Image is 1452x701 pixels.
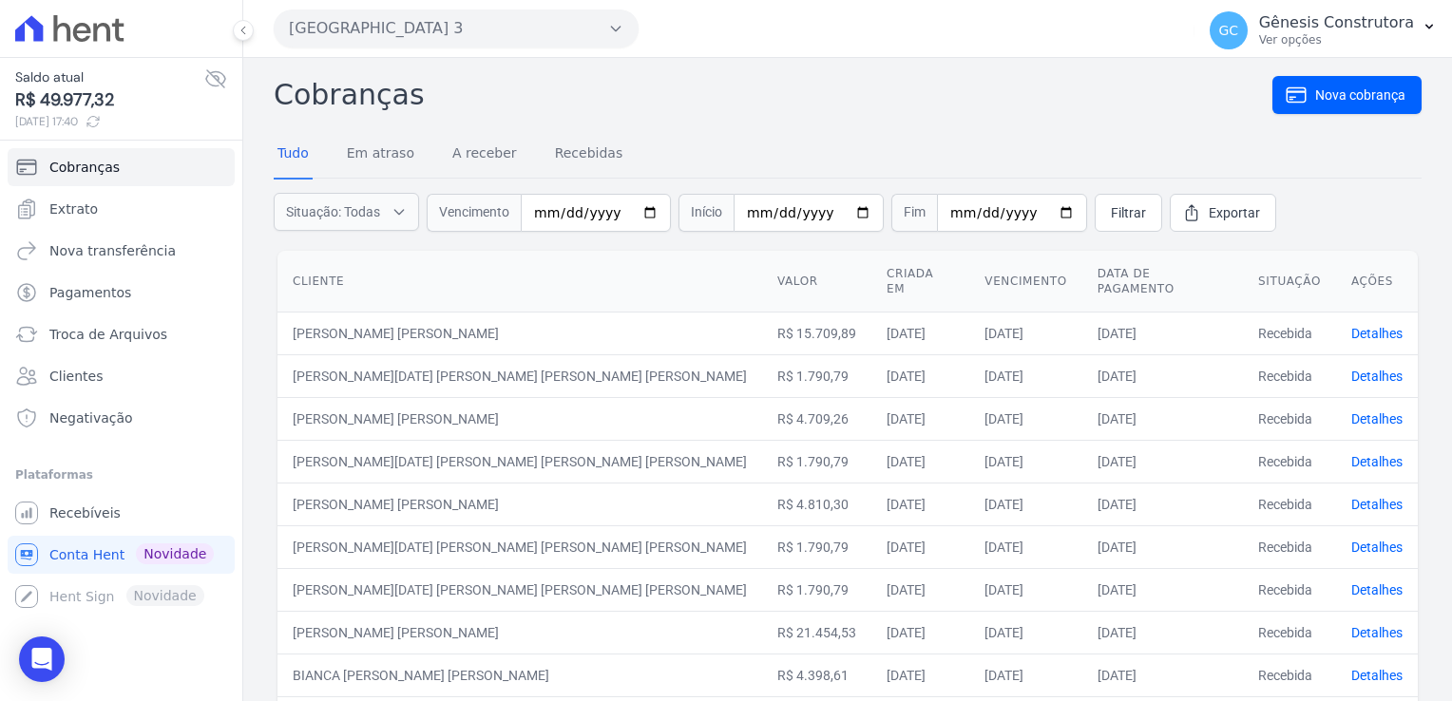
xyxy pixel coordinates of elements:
[1243,525,1336,568] td: Recebida
[969,525,1081,568] td: [DATE]
[969,568,1081,611] td: [DATE]
[1259,13,1414,32] p: Gênesis Construtora
[762,611,871,654] td: R$ 21.454,53
[277,354,762,397] td: [PERSON_NAME][DATE] [PERSON_NAME] [PERSON_NAME] [PERSON_NAME]
[871,483,969,525] td: [DATE]
[15,113,204,130] span: [DATE] 17:40
[969,654,1081,696] td: [DATE]
[8,232,235,270] a: Nova transferência
[1170,194,1276,232] a: Exportar
[136,543,214,564] span: Novidade
[762,312,871,354] td: R$ 15.709,89
[15,67,204,87] span: Saldo atual
[1351,369,1403,384] a: Detalhes
[969,397,1081,440] td: [DATE]
[1351,326,1403,341] a: Detalhes
[762,440,871,483] td: R$ 1.790,79
[49,503,121,522] span: Recebíveis
[8,494,235,532] a: Recebíveis
[871,440,969,483] td: [DATE]
[1111,203,1146,222] span: Filtrar
[1194,4,1452,57] button: GC Gênesis Construtora Ver opções
[1351,540,1403,555] a: Detalhes
[969,483,1081,525] td: [DATE]
[1082,568,1243,611] td: [DATE]
[1243,312,1336,354] td: Recebida
[1243,654,1336,696] td: Recebida
[1315,85,1405,104] span: Nova cobrança
[871,611,969,654] td: [DATE]
[762,354,871,397] td: R$ 1.790,79
[1351,582,1403,597] a: Detalhes
[49,367,103,386] span: Clientes
[49,241,176,260] span: Nova transferência
[871,312,969,354] td: [DATE]
[49,283,131,302] span: Pagamentos
[1243,397,1336,440] td: Recebida
[1082,483,1243,525] td: [DATE]
[277,440,762,483] td: [PERSON_NAME][DATE] [PERSON_NAME] [PERSON_NAME] [PERSON_NAME]
[1209,203,1260,222] span: Exportar
[8,315,235,353] a: Troca de Arquivos
[277,611,762,654] td: [PERSON_NAME] [PERSON_NAME]
[1351,454,1403,469] a: Detalhes
[969,611,1081,654] td: [DATE]
[762,654,871,696] td: R$ 4.398,61
[1351,625,1403,640] a: Detalhes
[1082,251,1243,313] th: Data de pagamento
[1082,397,1243,440] td: [DATE]
[969,440,1081,483] td: [DATE]
[8,536,235,574] a: Conta Hent Novidade
[1351,497,1403,512] a: Detalhes
[277,525,762,568] td: [PERSON_NAME][DATE] [PERSON_NAME] [PERSON_NAME] [PERSON_NAME]
[1082,611,1243,654] td: [DATE]
[8,148,235,186] a: Cobranças
[1095,194,1162,232] a: Filtrar
[1272,76,1422,114] a: Nova cobrança
[8,399,235,437] a: Negativação
[8,357,235,395] a: Clientes
[762,251,871,313] th: Valor
[1243,354,1336,397] td: Recebida
[1243,611,1336,654] td: Recebida
[1259,32,1414,47] p: Ver opções
[274,193,419,231] button: Situação: Todas
[871,251,969,313] th: Criada em
[762,397,871,440] td: R$ 4.709,26
[969,354,1081,397] td: [DATE]
[277,251,762,313] th: Cliente
[274,130,313,180] a: Tudo
[1336,251,1418,313] th: Ações
[871,397,969,440] td: [DATE]
[49,325,167,344] span: Troca de Arquivos
[871,568,969,611] td: [DATE]
[1082,654,1243,696] td: [DATE]
[1243,568,1336,611] td: Recebida
[286,202,380,221] span: Situação: Todas
[8,274,235,312] a: Pagamentos
[871,354,969,397] td: [DATE]
[969,251,1081,313] th: Vencimento
[1351,668,1403,683] a: Detalhes
[19,636,65,682] div: Open Intercom Messenger
[762,525,871,568] td: R$ 1.790,79
[891,194,937,232] span: Fim
[1243,483,1336,525] td: Recebida
[1082,312,1243,354] td: [DATE]
[1082,354,1243,397] td: [DATE]
[1082,440,1243,483] td: [DATE]
[274,9,639,47] button: [GEOGRAPHIC_DATA] 3
[762,483,871,525] td: R$ 4.810,30
[8,190,235,228] a: Extrato
[1351,411,1403,426] a: Detalhes
[678,194,734,232] span: Início
[274,73,1272,116] h2: Cobranças
[1218,24,1238,37] span: GC
[871,654,969,696] td: [DATE]
[449,130,521,180] a: A receber
[871,525,969,568] td: [DATE]
[427,194,521,232] span: Vencimento
[15,148,227,616] nav: Sidebar
[277,568,762,611] td: [PERSON_NAME][DATE] [PERSON_NAME] [PERSON_NAME] [PERSON_NAME]
[277,654,762,696] td: BIANCA [PERSON_NAME] [PERSON_NAME]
